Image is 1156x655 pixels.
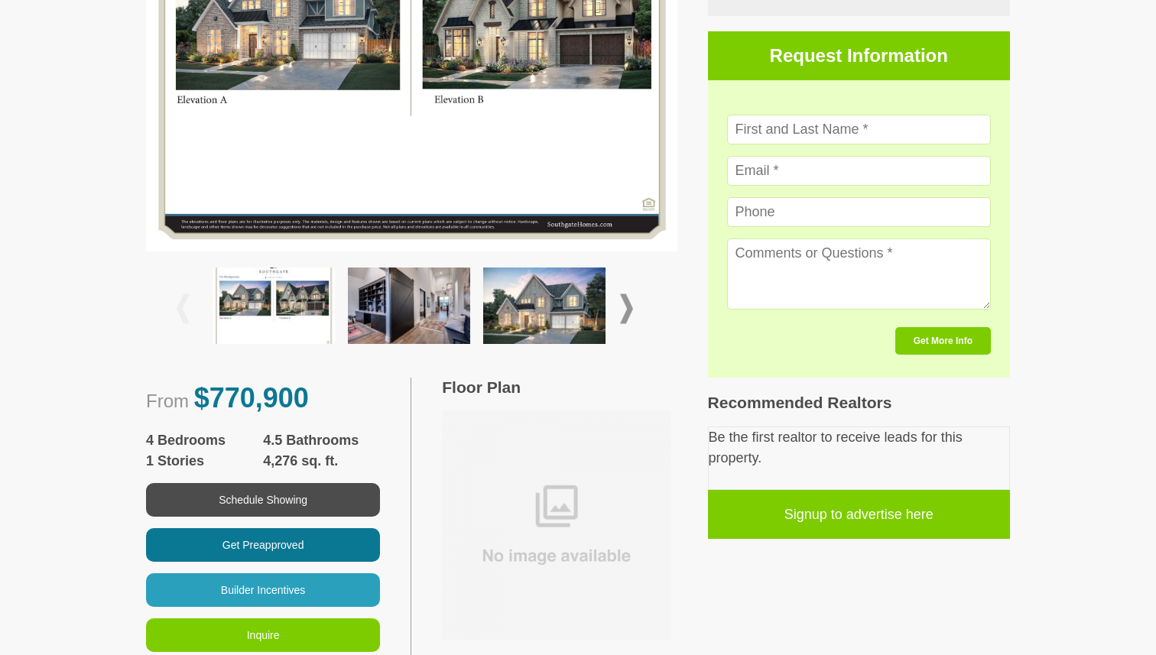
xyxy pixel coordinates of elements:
[709,427,1010,469] p: Be the first realtor to receive leads for this property.
[708,490,1011,539] a: Signup to advertise here
[727,156,992,186] input: Email *
[146,618,380,652] button: Inquire
[708,31,1011,80] h3: Request Information
[727,197,992,227] input: Phone
[146,573,380,607] button: Builder Incentives
[263,451,380,472] span: 4,276 sq. ft.
[146,528,380,562] button: Get Preapproved
[146,483,380,517] button: Schedule Showing
[146,451,263,472] span: 1 Stories
[263,430,380,451] span: 4.5 Bathrooms
[895,327,991,355] button: Get More Info
[146,391,189,411] span: From
[194,382,309,413] span: $770,900
[727,115,992,144] input: First and Last Name *
[442,378,677,397] h3: Floor Plan
[146,430,263,451] span: 4 Bedrooms
[708,393,1011,412] h3: Recommended Realtors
